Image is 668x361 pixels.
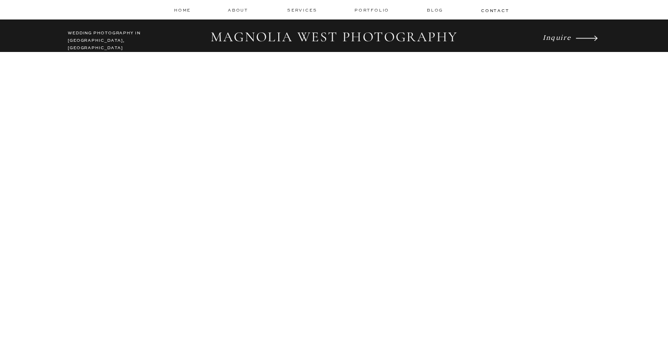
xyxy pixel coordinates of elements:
a: home [174,7,192,13]
a: Portfolio [354,7,391,13]
h1: Los Angeles Wedding Photographer [156,284,512,302]
i: Inquire [543,32,571,41]
a: Inquire [543,31,573,44]
a: Blog [427,7,445,13]
i: Timeless Images & an Unparalleled Experience [140,236,528,269]
a: services [287,7,318,13]
a: contact [481,7,508,13]
a: about [228,7,251,13]
h2: WEDDING PHOTOGRAPHY IN [GEOGRAPHIC_DATA], [GEOGRAPHIC_DATA] [68,30,150,46]
h2: MAGNOLIA WEST PHOTOGRAPHY [204,29,464,46]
